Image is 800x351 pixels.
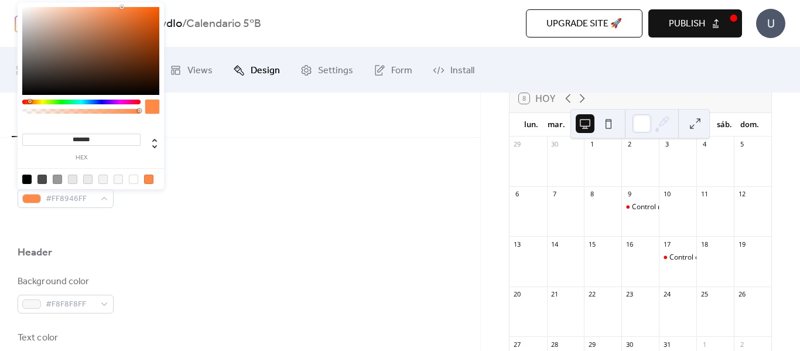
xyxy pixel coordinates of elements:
button: Publish [648,9,742,38]
div: Text color [18,331,111,345]
div: Background color [18,275,111,289]
div: Control matemáticas [621,202,659,212]
button: Colors [12,93,57,137]
div: lun. [519,113,544,137]
div: 7 [551,190,559,199]
div: 8 [587,190,596,199]
div: Control de lengua [659,253,696,263]
div: 13 [513,240,522,248]
div: 30 [551,140,559,149]
div: 1 [587,140,596,149]
div: 1 [700,340,709,349]
div: 29 [587,340,596,349]
div: 2 [737,340,746,349]
div: rgb(74, 74, 74) [37,175,47,184]
span: Settings [318,62,353,80]
a: Install [424,52,483,88]
div: 31 [662,340,671,349]
span: Design [251,62,280,80]
span: Views [187,62,213,80]
span: Install [450,62,474,80]
span: Publish [669,17,705,31]
div: 28 [551,340,559,349]
div: sáb. [712,113,737,137]
div: rgb(231, 231, 231) [68,175,77,184]
div: 26 [737,290,746,299]
div: 10 [662,190,671,199]
b: Calendario 5ºB [186,13,261,35]
a: Settings [292,52,362,88]
div: 24 [662,290,671,299]
label: hex [22,155,141,161]
div: 12 [737,190,746,199]
div: Control de lengua [669,253,727,263]
span: #F8F8F8FF [46,298,95,312]
a: Views [161,52,221,88]
span: #FF8946FF [46,192,95,206]
div: 4 [700,140,709,149]
div: 20 [513,290,522,299]
div: 17 [662,240,671,248]
span: Upgrade site 🚀 [546,17,622,31]
div: 19 [737,240,746,248]
div: mar. [544,113,569,137]
a: My Events [7,52,84,88]
div: 6 [513,190,522,199]
div: 18 [700,240,709,248]
div: 5 [737,140,746,149]
div: 14 [551,240,559,248]
div: 27 [513,340,522,349]
div: rgb(255, 137, 70) [144,175,153,184]
div: 16 [625,240,634,248]
div: 30 [625,340,634,349]
img: logo [15,14,32,33]
a: Design [224,52,289,88]
div: 21 [551,290,559,299]
div: Header [18,246,53,260]
div: 11 [700,190,709,199]
div: rgb(235, 235, 235) [83,175,93,184]
b: / [182,13,186,35]
div: 3 [662,140,671,149]
div: 2 [625,140,634,149]
button: Upgrade site 🚀 [526,9,642,38]
div: rgb(0, 0, 0) [22,175,32,184]
div: Control matemáticas [632,202,700,212]
div: rgb(255, 255, 255) [129,175,138,184]
div: dom. [737,113,762,137]
div: 25 [700,290,709,299]
div: rgb(153, 153, 153) [53,175,62,184]
div: 23 [625,290,634,299]
div: 22 [587,290,596,299]
div: 15 [587,240,596,248]
div: rgb(248, 248, 248) [114,175,123,184]
span: Form [391,62,412,80]
div: 29 [513,140,522,149]
div: mié. [569,113,594,137]
div: U [756,9,785,38]
a: Form [365,52,421,88]
div: 9 [625,190,634,199]
div: rgb(243, 243, 243) [98,175,108,184]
